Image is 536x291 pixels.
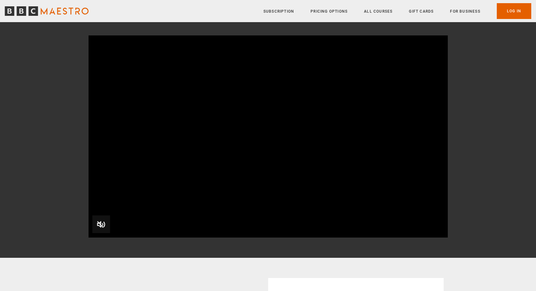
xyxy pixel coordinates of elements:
[311,8,348,15] a: Pricing Options
[263,8,294,15] a: Subscription
[450,8,480,15] a: For business
[364,8,392,15] a: All Courses
[409,8,434,15] a: Gift Cards
[497,3,531,19] a: Log In
[89,35,448,238] video-js: Video Player
[263,3,531,19] nav: Primary
[5,6,89,16] svg: BBC Maestro
[92,215,110,233] button: Unmute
